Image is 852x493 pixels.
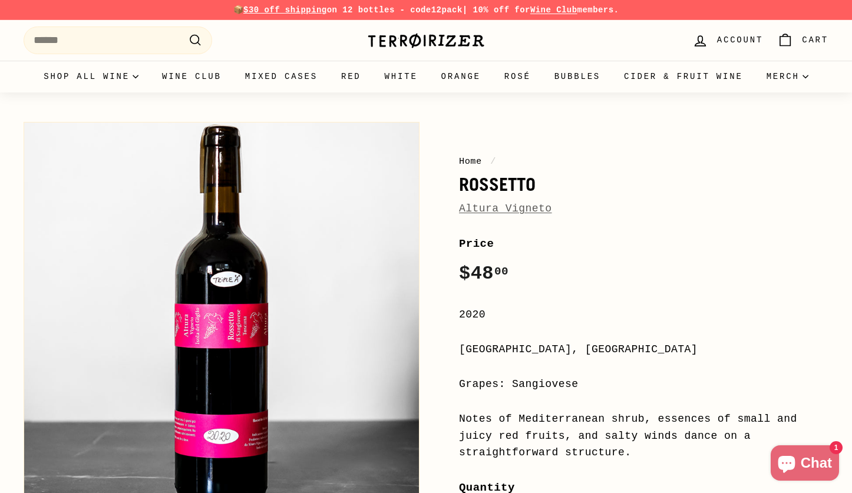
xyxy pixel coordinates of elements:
a: Cart [770,23,836,58]
span: / [487,156,499,167]
p: 📦 on 12 bottles - code | 10% off for members. [24,4,828,16]
div: [GEOGRAPHIC_DATA], [GEOGRAPHIC_DATA] [459,341,828,358]
sup: 00 [494,265,508,278]
strong: 12pack [431,5,463,15]
div: 2020 [459,306,828,323]
a: Bubbles [543,61,612,92]
a: Home [459,156,482,167]
a: Altura Vigneto [459,203,552,214]
span: Account [717,34,763,47]
summary: Merch [755,61,820,92]
span: $48 [459,263,508,284]
div: Notes of Mediterranean shrub, essences of small and juicy red fruits, and salty winds dance on a ... [459,411,828,461]
a: Account [685,23,770,58]
inbox-online-store-chat: Shopify online store chat [767,445,843,484]
h1: Rossetto [459,174,828,194]
span: $30 off shipping [243,5,327,15]
a: Wine Club [150,61,233,92]
a: Cider & Fruit Wine [612,61,755,92]
a: White [373,61,430,92]
a: Rosé [493,61,543,92]
div: Grapes: Sangiovese [459,376,828,393]
nav: breadcrumbs [459,154,828,168]
span: Cart [802,34,828,47]
label: Price [459,235,828,253]
a: Wine Club [530,5,577,15]
a: Red [329,61,373,92]
a: Orange [430,61,493,92]
summary: Shop all wine [32,61,150,92]
a: Mixed Cases [233,61,329,92]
